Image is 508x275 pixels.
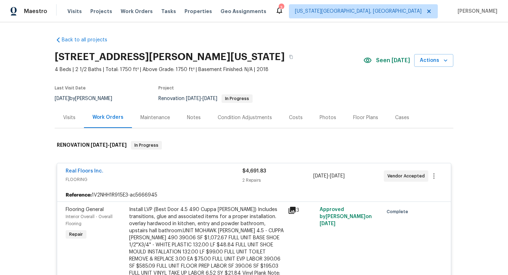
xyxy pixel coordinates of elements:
[242,169,266,174] span: $4,691.83
[132,142,161,149] span: In Progress
[455,8,497,15] span: [PERSON_NAME]
[55,134,453,157] div: RENOVATION [DATE]-[DATE]In Progress
[91,142,108,147] span: [DATE]
[220,8,266,15] span: Geo Assignments
[140,114,170,121] div: Maintenance
[55,96,69,101] span: [DATE]
[218,114,272,121] div: Condition Adjustments
[320,114,336,121] div: Photos
[55,86,86,90] span: Last Visit Date
[395,114,409,121] div: Cases
[24,8,47,15] span: Maestro
[66,231,86,238] span: Repair
[121,8,153,15] span: Work Orders
[186,96,201,101] span: [DATE]
[414,54,453,67] button: Actions
[320,221,335,226] span: [DATE]
[185,8,212,15] span: Properties
[353,114,378,121] div: Floor Plans
[67,8,82,15] span: Visits
[66,192,92,199] b: Reference:
[285,51,297,63] button: Copy Address
[57,189,451,201] div: 1V2NHH1R915E3-ac5666945
[66,215,113,226] span: Interior Overall - Overall Flooring
[158,96,253,101] span: Renovation
[289,114,303,121] div: Costs
[158,86,174,90] span: Project
[387,208,411,215] span: Complete
[66,207,104,212] span: Flooring General
[330,174,345,179] span: [DATE]
[313,172,345,180] span: -
[57,141,127,150] h6: RENOVATION
[55,53,285,60] h2: [STREET_ADDRESS][PERSON_NAME][US_STATE]
[91,142,127,147] span: -
[55,94,121,103] div: by [PERSON_NAME]
[420,56,448,65] span: Actions
[376,57,410,64] span: Seen [DATE]
[313,174,328,179] span: [DATE]
[55,66,363,73] span: 4 Beds | 2 1/2 Baths | Total: 1750 ft² | Above Grade: 1750 ft² | Basement Finished: N/A | 2018
[295,8,422,15] span: [US_STATE][GEOGRAPHIC_DATA], [GEOGRAPHIC_DATA]
[63,114,75,121] div: Visits
[66,169,103,174] a: Real Floors Inc.
[55,36,122,43] a: Back to all projects
[90,8,112,15] span: Projects
[161,9,176,14] span: Tasks
[110,142,127,147] span: [DATE]
[387,172,428,180] span: Vendor Accepted
[222,96,252,101] span: In Progress
[187,114,201,121] div: Notes
[202,96,217,101] span: [DATE]
[186,96,217,101] span: -
[66,176,242,183] span: FLOORING
[92,114,123,121] div: Work Orders
[288,206,315,215] div: 3
[242,177,313,184] div: 2 Repairs
[279,4,284,11] div: 3
[320,207,372,226] span: Approved by [PERSON_NAME] on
